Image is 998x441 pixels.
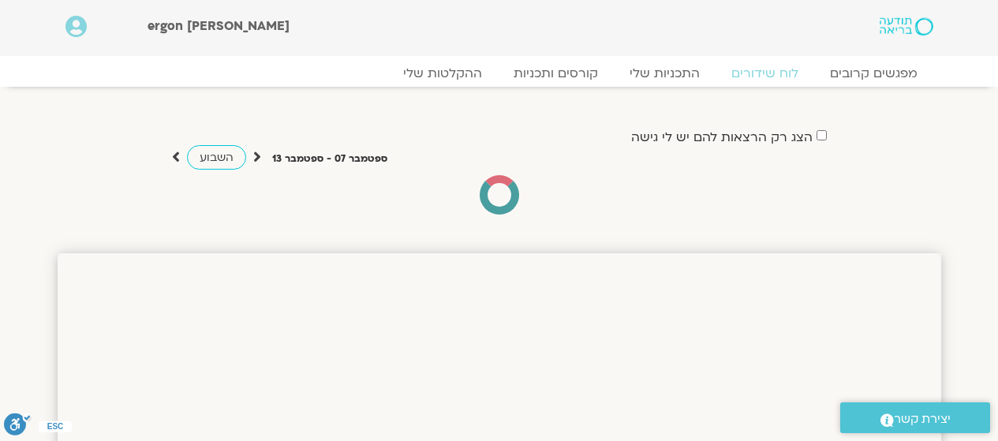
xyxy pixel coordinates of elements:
[814,65,933,81] a: מפגשים קרובים
[840,402,990,433] a: יצירת קשר
[65,65,933,81] nav: Menu
[187,145,246,170] a: השבוע
[716,65,814,81] a: לוח שידורים
[498,65,614,81] a: קורסים ותכניות
[148,17,290,35] span: [PERSON_NAME] ergon
[631,130,813,144] label: הצג רק הרצאות להם יש לי גישה
[387,65,498,81] a: ההקלטות שלי
[272,151,387,167] p: ספטמבר 07 - ספטמבר 13
[614,65,716,81] a: התכניות שלי
[894,409,951,430] span: יצירת קשר
[200,150,234,165] span: השבוע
